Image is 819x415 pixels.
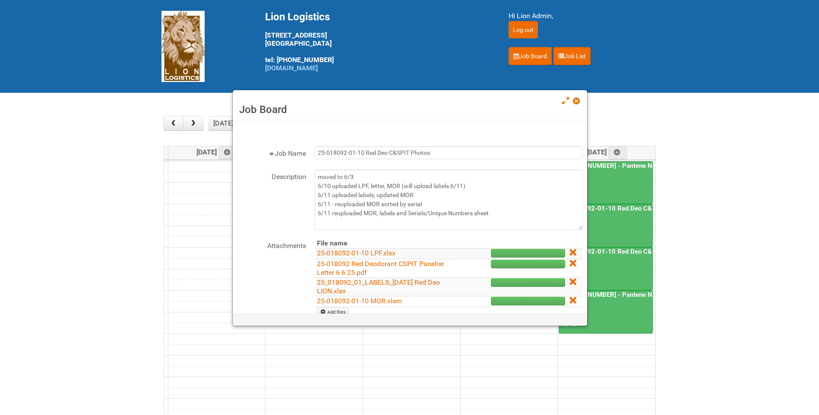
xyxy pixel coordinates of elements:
[559,290,653,333] a: [PHONE_NUMBER] - Pantene NA 27 CSPIT Second Slot
[317,278,440,295] a: 25_018092_01_LABELS_[DATE] Red Deo LION.xlsx
[196,148,237,156] span: [DATE]
[161,42,205,50] a: Lion Logistics
[237,239,306,251] label: Attachments
[161,11,205,82] img: Lion Logistics
[586,148,627,156] span: [DATE]
[509,47,552,65] a: Job Board
[237,170,306,182] label: Description
[559,247,653,290] a: 25-018092-01-10 Red Deo C&SPIT Photos
[317,260,444,277] a: 25-018092 Red Deodorant CSPIT Panelisr Letter 6 6 25.pdf
[560,248,689,255] a: 25-018092-01-10 Red Deo C&SPIT Photos
[317,249,395,257] a: 25-018092-01-10 LPF.xlsx
[559,204,653,247] a: 25-018092-01-10 Red Deo C&SPIT
[265,11,330,23] span: Lion Logistics
[315,239,459,248] th: File name
[509,11,658,21] div: Hi Lion Admin,
[608,146,627,159] a: Add an event
[560,291,724,299] a: [PHONE_NUMBER] - Pantene NA 27 CSPIT Second Slot
[509,21,538,38] input: Log out
[559,161,653,204] a: [PHONE_NUMBER] - Pantene NA 27 CSPIT
[265,11,487,72] div: [STREET_ADDRESS] [GEOGRAPHIC_DATA] tel: [PHONE_NUMBER]
[560,162,688,170] a: [PHONE_NUMBER] - Pantene NA 27 CSPIT
[553,47,591,65] a: Job List
[317,297,402,305] a: 25-018092-01-10 MOR.xlsm
[317,308,348,317] a: Add files
[265,64,318,72] a: [DOMAIN_NAME]
[239,103,581,116] h3: Job Board
[237,146,306,159] label: Job Name
[209,116,238,131] button: [DATE]
[315,170,583,230] textarea: moved to 6/3 6/10 uploaded LPF, letter, MOR (will upload labels 6/11) 6/11 uploaded labels, updat...
[560,204,667,212] a: 25-018092-01-10 Red Deo C&SPIT
[218,146,237,159] a: Add an event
